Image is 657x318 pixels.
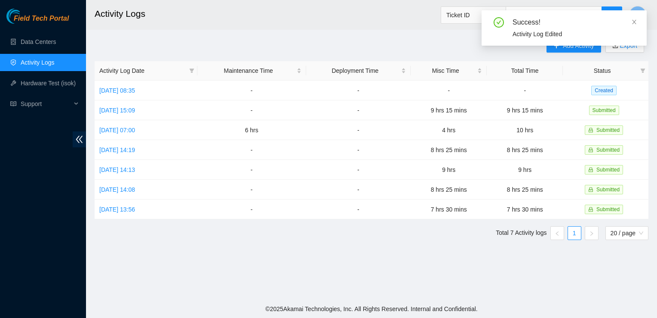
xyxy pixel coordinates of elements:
[631,19,637,25] span: close
[635,9,640,20] span: G
[411,160,487,180] td: 9 hrs
[306,81,411,100] td: -
[197,180,306,200] td: -
[187,64,196,77] span: filter
[197,81,306,100] td: -
[99,147,135,153] a: [DATE] 14:19
[487,160,563,180] td: 9 hrs
[306,100,411,120] td: -
[411,81,487,100] td: -
[588,187,593,192] span: lock
[555,231,560,236] span: left
[585,226,599,240] li: Next Page
[487,120,563,140] td: 10 hrs
[588,207,593,212] span: lock
[21,38,56,45] a: Data Centers
[86,300,657,318] footer: © 2025 Akamai Technologies, Inc. All Rights Reserved. Internal and Confidential.
[14,15,69,23] span: Field Tech Portal
[588,167,593,172] span: lock
[73,131,86,147] span: double-left
[589,106,619,115] span: Submitted
[197,160,306,180] td: -
[21,95,71,112] span: Support
[197,140,306,160] td: -
[197,100,306,120] td: -
[629,6,646,23] button: G
[21,80,76,87] a: Hardware Test (isok)
[550,226,564,240] button: left
[591,86,617,95] span: Created
[411,120,487,140] td: 4 hrs
[306,140,411,160] td: -
[306,180,411,200] td: -
[306,120,411,140] td: -
[99,186,135,193] a: [DATE] 14:08
[487,61,563,81] th: Total Time
[596,187,620,193] span: Submitted
[611,227,643,240] span: 20 / page
[487,100,563,120] td: 9 hrs 15 mins
[596,127,620,133] span: Submitted
[99,66,186,75] span: Activity Log Date
[568,66,637,75] span: Status
[189,68,194,73] span: filter
[568,226,581,240] li: 1
[496,226,546,240] li: Total 7 Activity logs
[197,120,306,140] td: 6 hrs
[197,200,306,219] td: -
[411,180,487,200] td: 8 hrs 25 mins
[550,226,564,240] li: Previous Page
[589,231,594,236] span: right
[588,147,593,153] span: lock
[487,140,563,160] td: 8 hrs 25 mins
[411,140,487,160] td: 8 hrs 25 mins
[6,16,69,27] a: Akamai TechnologiesField Tech Portal
[487,180,563,200] td: 8 hrs 25 mins
[588,128,593,133] span: lock
[640,68,645,73] span: filter
[605,226,648,240] div: Page Size
[446,9,500,22] span: Ticket ID
[487,81,563,100] td: -
[602,6,622,24] button: search
[99,206,135,213] a: [DATE] 13:56
[596,147,620,153] span: Submitted
[6,9,43,24] img: Akamai Technologies
[411,200,487,219] td: 7 hrs 30 mins
[513,29,636,39] div: Activity Log Edited
[596,206,620,212] span: Submitted
[99,87,135,94] a: [DATE] 08:35
[568,227,581,240] a: 1
[99,107,135,114] a: [DATE] 15:09
[99,166,135,173] a: [DATE] 14:13
[513,17,636,28] div: Success!
[306,160,411,180] td: -
[487,200,563,219] td: 7 hrs 30 mins
[506,6,602,24] input: Enter text here...
[585,226,599,240] button: right
[306,200,411,219] td: -
[411,100,487,120] td: 9 hrs 15 mins
[21,59,55,66] a: Activity Logs
[494,17,504,28] span: check-circle
[10,101,16,107] span: read
[639,64,647,77] span: filter
[596,167,620,173] span: Submitted
[99,127,135,134] a: [DATE] 07:00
